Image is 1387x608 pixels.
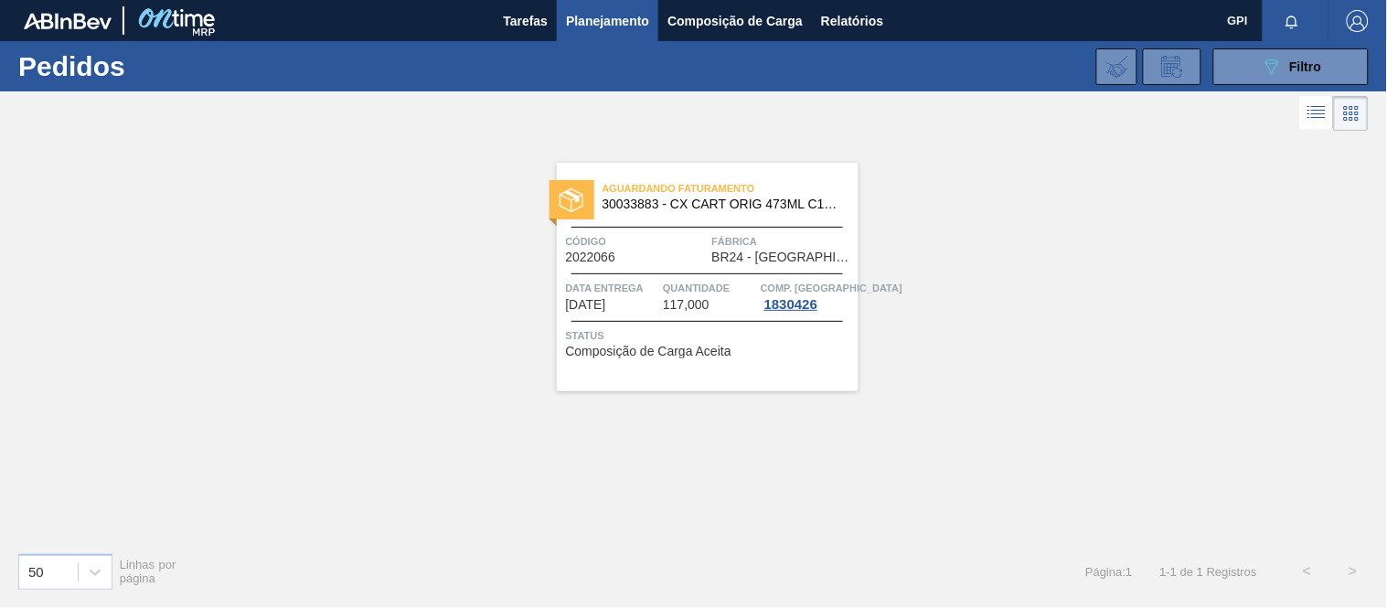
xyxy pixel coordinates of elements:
span: 2022066 [566,251,616,264]
div: Importar Negociações dos Pedidos [1096,48,1137,85]
div: 1830426 [761,297,821,312]
span: 1 - 1 de 1 Registros [1160,565,1257,579]
span: Tarefas [503,10,548,32]
button: Notificações [1263,8,1321,34]
div: 50 [28,564,44,580]
span: Composição de Carga [667,10,803,32]
div: Visão em Cards [1334,96,1369,131]
img: Logout [1347,10,1369,32]
img: status [560,188,583,212]
div: Solicitação de Revisão de Pedidos [1143,48,1201,85]
span: Página : 1 [1085,565,1132,579]
span: 30033883 - CX CART ORIG 473ML C12 SLK NIV24 [603,197,844,211]
span: Comp. Carga [761,279,902,297]
a: statusAguardando Faturamento30033883 - CX CART ORIG 473ML C12 SLK NIV24Código2022066FábricaBR24 -... [529,163,859,391]
span: Quantidade [663,279,756,297]
span: Fábrica [712,232,854,251]
span: Código [566,232,708,251]
span: Relatórios [821,10,883,32]
span: 22/10/2025 [566,298,606,312]
span: 117,000 [663,298,710,312]
span: Filtro [1290,59,1322,74]
span: BR24 - Ponta Grossa [712,251,854,264]
span: Planejamento [566,10,649,32]
button: > [1330,549,1376,594]
a: Comp. [GEOGRAPHIC_DATA]1830426 [761,279,854,312]
span: Linhas por página [120,558,176,585]
span: Composição de Carga Aceita [566,345,731,358]
span: Status [566,326,854,345]
span: Data entrega [566,279,659,297]
span: Aguardando Faturamento [603,179,859,197]
img: TNhmsLtSVTkK8tSr43FrP2fwEKptu5GPRR3wAAAABJRU5ErkJggg== [24,13,112,29]
div: Visão em Lista [1300,96,1334,131]
h1: Pedidos [18,56,281,77]
button: < [1285,549,1330,594]
button: Filtro [1213,48,1369,85]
